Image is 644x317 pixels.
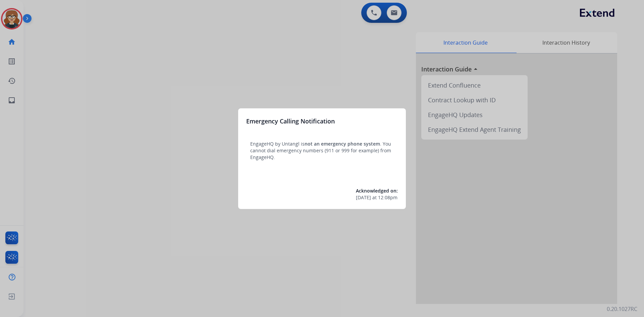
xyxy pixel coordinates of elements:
[305,141,380,147] span: not an emergency phone system
[356,194,371,201] span: [DATE]
[356,188,398,194] span: Acknowledged on:
[356,194,398,201] div: at
[250,141,394,161] p: EngageHQ by Untangl is . You cannot dial emergency numbers (911 or 999 for example) from EngageHQ.
[607,305,637,313] p: 0.20.1027RC
[378,194,397,201] span: 12:08pm
[246,116,335,126] h3: Emergency Calling Notification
